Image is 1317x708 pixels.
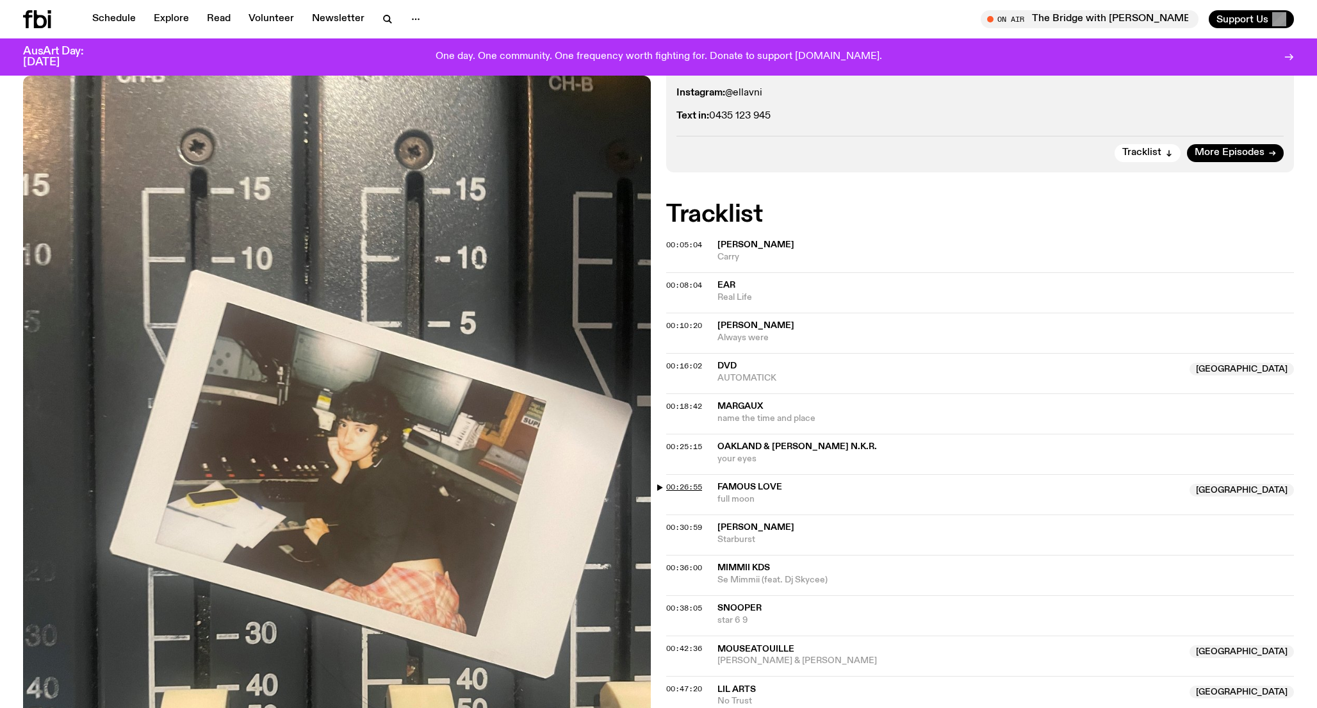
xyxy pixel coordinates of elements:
span: Mimmii KDS [717,563,770,572]
p: @ellavni [676,87,1284,99]
button: 00:30:59 [666,524,702,531]
strong: Instagram: [676,88,725,98]
span: star 6 9 [717,614,1294,627]
span: AUTOMATICK [717,372,1182,384]
span: full moon [717,493,1182,506]
button: Support Us [1209,10,1294,28]
a: Newsletter [304,10,372,28]
span: Mouseatouille [717,645,794,654]
h3: AusArt Day: [DATE] [23,46,105,68]
span: [GEOGRAPHIC_DATA] [1190,686,1294,698]
span: snooper [717,604,762,613]
span: margaux [717,402,763,411]
p: One day. One community. One frequency worth fighting for. Donate to support [DOMAIN_NAME]. [436,51,882,63]
button: 00:47:20 [666,686,702,693]
span: DVD [717,361,737,370]
button: 00:05:04 [666,242,702,249]
button: 00:26:55 [666,484,702,491]
button: 00:42:36 [666,645,702,652]
span: [PERSON_NAME] [717,240,794,249]
span: Se Mimmii (feat. Dj Skycee) [717,574,1294,586]
span: More Episodes [1195,148,1264,158]
span: 00:08:04 [666,280,702,290]
span: name the time and place [717,413,1294,425]
button: Tracklist [1115,144,1181,162]
span: 00:38:05 [666,603,702,613]
button: 00:10:20 [666,322,702,329]
span: [GEOGRAPHIC_DATA] [1190,484,1294,497]
span: 00:16:02 [666,361,702,371]
span: 00:25:15 [666,441,702,452]
p: 0435 123 945 [676,110,1284,122]
strong: Text in: [676,111,709,121]
span: [PERSON_NAME] [717,523,794,532]
span: 00:10:20 [666,320,702,331]
a: Schedule [85,10,143,28]
span: [PERSON_NAME] & [PERSON_NAME] [717,655,1182,667]
span: [GEOGRAPHIC_DATA] [1190,363,1294,375]
button: 00:08:04 [666,282,702,289]
span: Support Us [1216,13,1268,25]
span: 00:30:59 [666,522,702,532]
a: Explore [146,10,197,28]
a: Read [199,10,238,28]
button: On AirThe Bridge with [PERSON_NAME] [981,10,1198,28]
span: No Trust [717,695,1182,707]
a: Volunteer [241,10,302,28]
span: Carry [717,251,1294,263]
span: 00:36:00 [666,563,702,573]
span: Starburst [717,534,1294,546]
button: 00:16:02 [666,363,702,370]
button: 00:18:42 [666,403,702,410]
span: [GEOGRAPHIC_DATA] [1190,645,1294,658]
button: 00:25:15 [666,443,702,450]
span: [PERSON_NAME] [717,321,794,330]
button: 00:38:05 [666,605,702,612]
span: 00:26:55 [666,482,702,492]
span: your eyes [717,453,1294,465]
span: Real Life [717,292,1294,304]
span: 00:42:36 [666,643,702,654]
span: Tracklist [1122,148,1161,158]
span: 00:47:20 [666,684,702,694]
button: 00:36:00 [666,564,702,572]
span: 00:05:04 [666,240,702,250]
h2: Tracklist [666,203,1294,226]
span: 00:18:42 [666,401,702,411]
span: famous love [717,482,782,491]
a: More Episodes [1187,144,1284,162]
span: Lil Arts [717,685,756,694]
span: Always were [717,332,1294,344]
span: oakland & [PERSON_NAME] N.K.R. [717,442,877,451]
span: ear [717,281,735,290]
